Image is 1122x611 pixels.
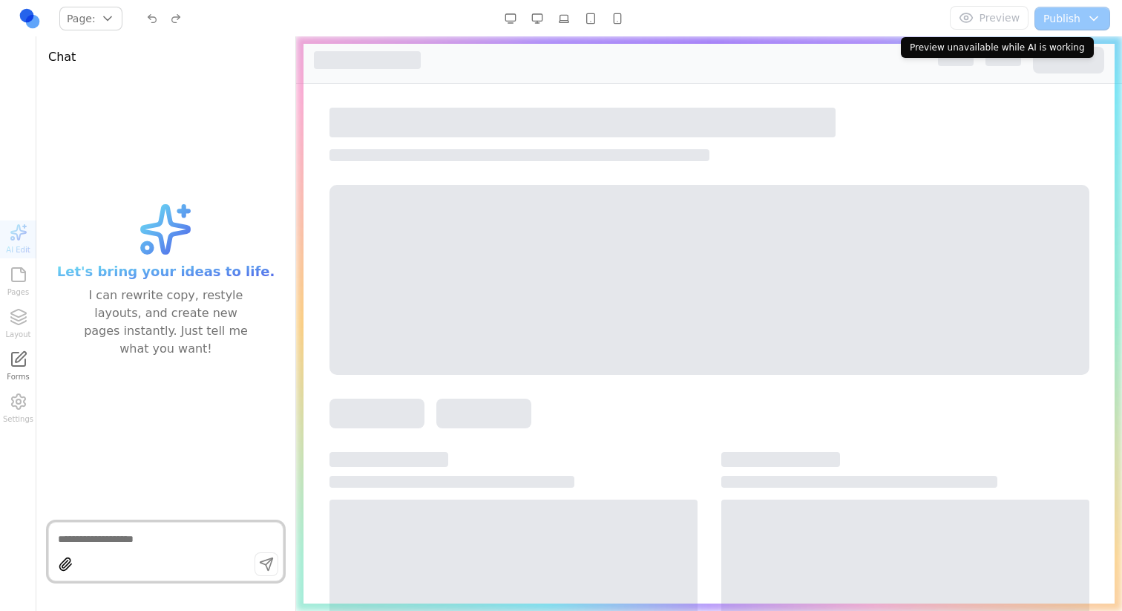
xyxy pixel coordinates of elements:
[606,7,629,30] button: Mobile
[59,7,122,30] button: Page:
[901,37,1094,58] div: Preview unavailable while AI is working
[48,48,76,66] h3: Chat
[525,7,549,30] button: Desktop
[82,287,249,358] div: I can rewrite copy, restyle layouts, and create new pages instantly. Just tell me what you want!
[57,261,275,282] span: Let's bring your ideas to life.
[499,7,522,30] button: Desktop Wide
[552,7,576,30] button: Laptop
[579,7,603,30] button: Tablet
